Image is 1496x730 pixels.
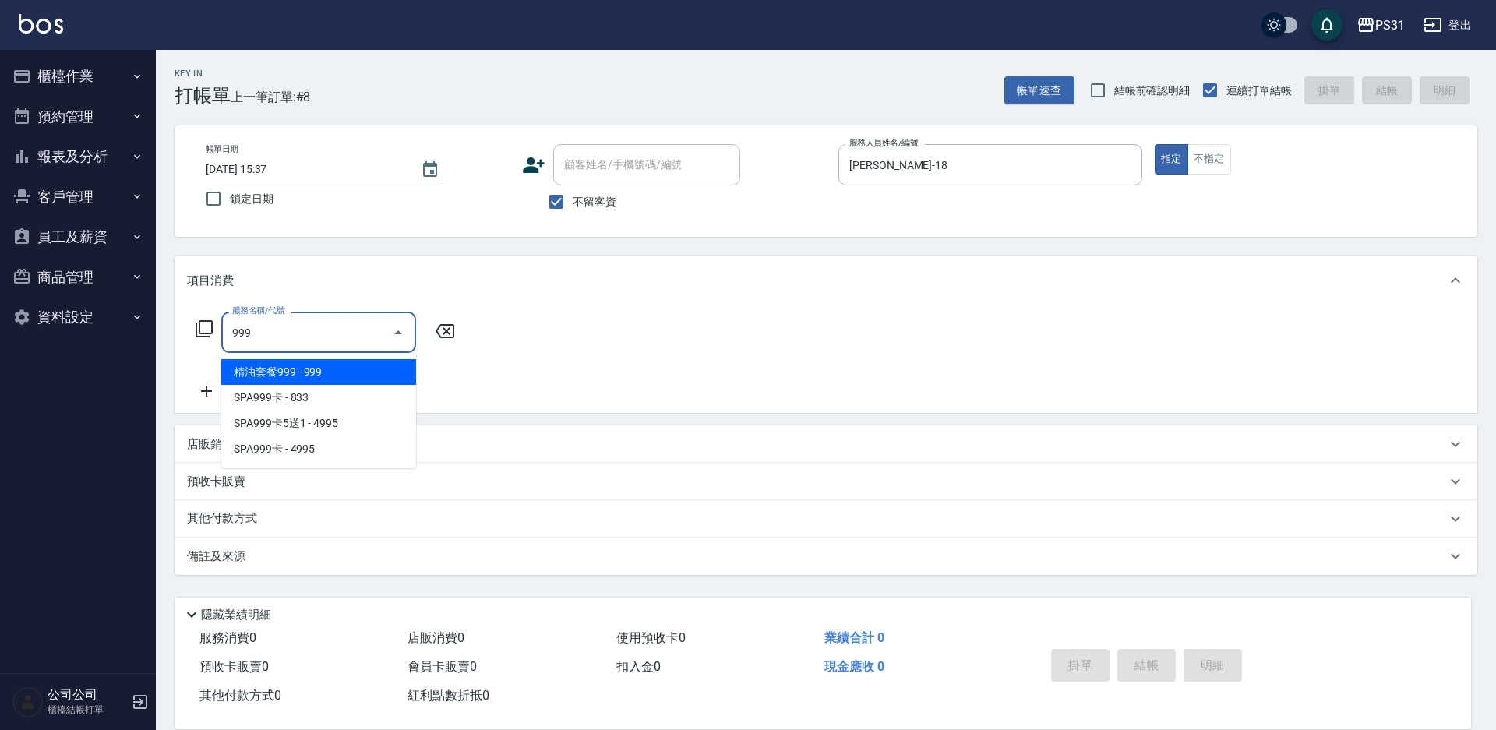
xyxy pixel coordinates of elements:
[221,436,416,462] span: SPA999卡 - 4995
[187,510,265,527] p: 其他付款方式
[616,630,686,645] span: 使用預收卡 0
[1226,83,1292,99] span: 連續打單結帳
[199,659,269,674] span: 預收卡販賣 0
[1417,11,1477,40] button: 登出
[231,87,311,107] span: 上一筆訂單:#8
[6,217,150,257] button: 員工及薪資
[175,463,1477,500] div: 預收卡販賣
[6,177,150,217] button: 客戶管理
[175,425,1477,463] div: 店販銷售
[201,607,271,623] p: 隱藏業績明細
[187,474,245,490] p: 預收卡販賣
[175,500,1477,538] div: 其他付款方式
[221,385,416,411] span: SPA999卡 - 833
[221,359,416,385] span: 精油套餐999 - 999
[616,659,661,674] span: 扣入金 0
[187,436,234,453] p: 店販銷售
[386,320,411,345] button: Close
[19,14,63,34] img: Logo
[824,630,884,645] span: 業績合計 0
[230,191,273,207] span: 鎖定日期
[187,273,234,289] p: 項目消費
[232,305,284,316] label: 服務名稱/代號
[221,411,416,436] span: SPA999卡5送1 - 4995
[175,256,1477,305] div: 項目消費
[408,659,477,674] span: 會員卡販賣 0
[6,97,150,137] button: 預約管理
[6,136,150,177] button: 報表及分析
[1311,9,1343,41] button: save
[206,143,238,155] label: 帳單日期
[1187,144,1231,175] button: 不指定
[175,69,231,79] h2: Key In
[199,630,256,645] span: 服務消費 0
[175,538,1477,575] div: 備註及來源
[824,659,884,674] span: 現金應收 0
[175,85,231,107] h3: 打帳單
[408,630,464,645] span: 店販消費 0
[6,297,150,337] button: 資料設定
[849,137,918,149] label: 服務人員姓名/編號
[48,703,127,717] p: 櫃檯結帳打單
[199,688,281,703] span: 其他付款方式 0
[12,686,44,718] img: Person
[48,687,127,703] h5: 公司公司
[1004,76,1074,105] button: 帳單速查
[411,151,449,189] button: Choose date, selected date is 2025-08-18
[408,688,489,703] span: 紅利點數折抵 0
[187,548,245,565] p: 備註及來源
[1114,83,1191,99] span: 結帳前確認明細
[1155,144,1188,175] button: 指定
[1350,9,1411,41] button: PS31
[206,157,405,182] input: YYYY/MM/DD hh:mm
[6,257,150,298] button: 商品管理
[1375,16,1405,35] div: PS31
[573,194,616,210] span: 不留客資
[6,56,150,97] button: 櫃檯作業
